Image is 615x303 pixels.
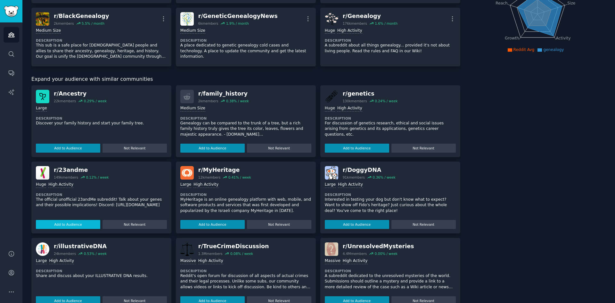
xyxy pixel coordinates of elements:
[36,197,167,208] p: The official unofficial 23andMe subreddit! Talk about your genes and their possible implications!...
[226,99,249,103] div: 0.38 % / week
[54,251,76,256] div: 24k members
[180,220,245,229] button: Add to Audience
[180,242,194,256] img: TrueCrimeDiscussion
[337,105,362,112] div: High Activity
[54,21,74,26] div: 2k members
[180,182,191,188] div: Large
[36,144,100,153] button: Add to Audience
[36,242,49,256] img: illustrativeDNA
[391,144,456,153] button: Not Relevant
[337,28,362,34] div: High Activity
[102,144,167,153] button: Not Relevant
[31,75,153,83] span: Expand your audience with similar communities
[102,220,167,229] button: Not Relevant
[325,121,456,138] p: For discussion of genetics research, ethical and social issues arising from genetics and its appl...
[343,99,367,103] div: 130k members
[82,21,104,26] div: 5.5 % / month
[343,21,367,26] div: 176k members
[343,12,398,20] div: r/ Genealogy
[180,197,311,214] p: MyHeritage is an online genealogy platform with web, mobile, and software products and services t...
[198,258,223,264] div: High Activity
[180,43,311,60] p: A place dedicated to genetic genealogy cold cases and technology. A place to update the community...
[193,182,218,188] div: High Activity
[543,47,564,52] span: genealogy
[496,1,508,5] tspan: Reach
[180,12,194,26] img: GeneticGenealogyNews
[54,166,109,174] div: r/ 23andme
[320,8,460,66] a: Genealogyr/Genealogy176kmembers1.6% / monthHugeHigh ActivityDescriptionA subreddit about all thin...
[325,192,456,197] dt: Description
[325,90,338,103] img: genetics
[556,36,570,40] tspan: Activity
[180,116,311,121] dt: Description
[180,105,205,112] div: Medium Size
[36,116,167,121] dt: Description
[180,144,245,153] button: Add to Audience
[343,166,396,174] div: r/ DoggyDNA
[325,182,336,188] div: Large
[505,36,519,40] tspan: Growth
[36,43,167,60] p: This sub is a safe place for [DEMOGRAPHIC_DATA] people and allies to share their ancestry, geneal...
[36,121,167,126] p: Discover your family history and start your family tree.
[343,251,367,256] div: 4.4M members
[343,258,368,264] div: High Activity
[180,38,311,43] dt: Description
[391,220,456,229] button: Not Relevant
[86,175,109,180] div: 0.12 % / week
[36,105,47,112] div: Large
[567,1,575,5] tspan: Size
[228,175,251,180] div: 0.41 % / week
[325,220,389,229] button: Add to Audience
[325,43,456,54] p: A subreddit about all things genealogy... provided it's not about living people. Read the rules a...
[198,166,251,174] div: r/ MyHeritage
[375,251,398,256] div: 0.00 % / week
[176,8,316,66] a: GeneticGenealogyNewsr/GeneticGenealogyNews6kmembers1.9% / monthMedium SizeDescriptionA place dedi...
[325,28,335,34] div: Huge
[198,99,218,103] div: 2k members
[343,175,365,180] div: 91k members
[325,242,338,256] img: UnresolvedMysteries
[180,258,196,264] div: Massive
[325,273,456,290] p: A subreddit dedicated to the unresolved mysteries of the world. Submissions should outline a myst...
[226,21,249,26] div: 1.9 % / month
[48,182,73,188] div: High Activity
[180,269,311,273] dt: Description
[49,258,74,264] div: High Activity
[180,273,311,290] p: Reddit's open forum for discussion of all aspects of actual crimes and their legal processes. Unl...
[36,90,49,103] img: Ancestry
[36,28,61,34] div: Medium Size
[325,105,335,112] div: Huge
[247,220,311,229] button: Not Relevant
[54,99,76,103] div: 22k members
[54,175,78,180] div: 149k members
[198,90,249,98] div: r/ family_history
[180,28,205,34] div: Medium Size
[180,166,194,180] img: MyHeritage
[198,242,269,250] div: r/ TrueCrimeDiscussion
[36,220,100,229] button: Add to Audience
[325,144,389,153] button: Add to Audience
[325,166,338,180] img: DoggyDNA
[36,12,49,26] img: BlackGenealogy
[325,197,456,214] p: Interested in testing your dog but don't know what to expect? Want to show off Fido's heritage? J...
[230,251,253,256] div: 0.08 % / week
[325,38,456,43] dt: Description
[36,182,46,188] div: Huge
[325,258,340,264] div: Massive
[180,121,311,138] p: Genealogy can be compared to the trunk of a tree, but a rich family history truly gives the tree ...
[247,144,311,153] button: Not Relevant
[4,6,19,17] img: GummySearch logo
[54,90,107,98] div: r/ Ancestry
[325,12,338,26] img: Genealogy
[54,242,107,250] div: r/ illustrativeDNA
[343,242,414,250] div: r/ UnresolvedMysteries
[84,251,107,256] div: 0.53 % / week
[36,258,47,264] div: Large
[375,21,398,26] div: 1.6 % / month
[338,182,363,188] div: High Activity
[36,273,167,279] p: Share and discuss about your ILLUSTRATIVE DNA results.
[343,90,398,98] div: r/ genetics
[325,116,456,121] dt: Description
[31,8,171,66] a: BlackGenealogyr/BlackGenealogy2kmembers5.5% / monthMedium SizeDescriptionThis sub is a safe place...
[375,99,398,103] div: 0.24 % / week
